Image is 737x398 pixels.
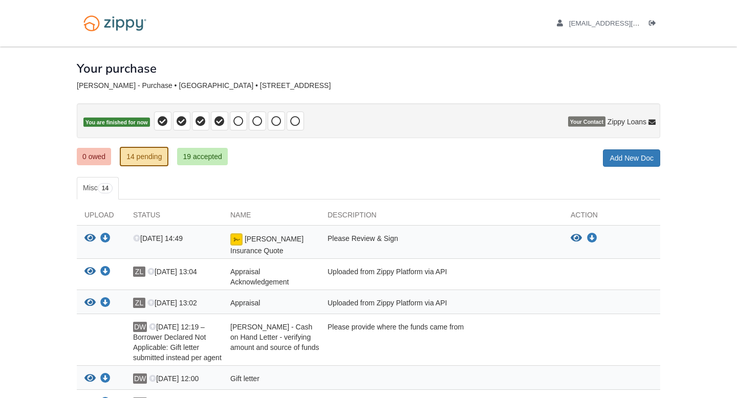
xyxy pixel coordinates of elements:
span: [PERSON_NAME] Insurance Quote [230,235,304,255]
div: Uploaded from Zippy Platform via API [320,298,563,311]
span: Gift letter [230,374,259,383]
span: Zippy Loans [608,117,646,127]
a: Download Gift letter [100,375,111,383]
div: Description [320,210,563,225]
button: View Williams Insurance Quote [571,233,582,244]
div: [PERSON_NAME] - Purchase • [GEOGRAPHIC_DATA] • [STREET_ADDRESS] [77,81,660,90]
a: Download Williams Insurance Quote [100,235,111,243]
span: Appraisal Acknowledgement [230,268,289,286]
div: Name [223,210,320,225]
img: Document fully signed [230,233,243,246]
a: Add New Doc [603,149,660,167]
span: [DATE] 13:04 [147,268,197,276]
div: Please Review & Sign [320,233,563,256]
a: Download Appraisal Acknowledgement [100,268,111,276]
span: Your Contact [568,117,605,127]
img: Logo [77,10,153,36]
div: Action [563,210,660,225]
a: edit profile [557,19,686,30]
div: Upload [77,210,125,225]
a: 0 owed [77,148,111,165]
span: [DATE] 12:00 [149,374,199,383]
span: 14 [98,183,113,193]
span: [PERSON_NAME] - Cash on Hand Letter - verifying amount and source of funds [230,323,319,351]
a: 14 pending [120,147,168,166]
div: Uploaded from Zippy Platform via API [320,267,563,287]
a: Log out [649,19,660,30]
div: Status [125,210,223,225]
div: Please provide where the funds came from [320,322,563,363]
span: DW [133,322,147,332]
span: [DATE] 13:02 [147,299,197,307]
span: williday@alumni.iu.edu [569,19,686,27]
button: View Williams Insurance Quote [84,233,96,244]
a: 19 accepted [177,148,227,165]
button: View Gift letter [84,373,96,384]
a: Download Appraisal [100,299,111,307]
a: Misc [77,177,119,200]
h1: Your purchase [77,62,157,75]
a: Download Williams Insurance Quote [587,234,597,242]
span: ZL [133,298,145,308]
span: DW [133,373,147,384]
span: [DATE] 14:49 [133,234,183,242]
button: View Appraisal [84,298,96,308]
span: ZL [133,267,145,277]
span: Appraisal [230,299,260,307]
span: [DATE] 12:19 – Borrower Declared Not Applicable: Gift letter submitted instead per agent [133,323,222,362]
span: You are finished for now [83,118,150,127]
button: View Appraisal Acknowledgement [84,267,96,277]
